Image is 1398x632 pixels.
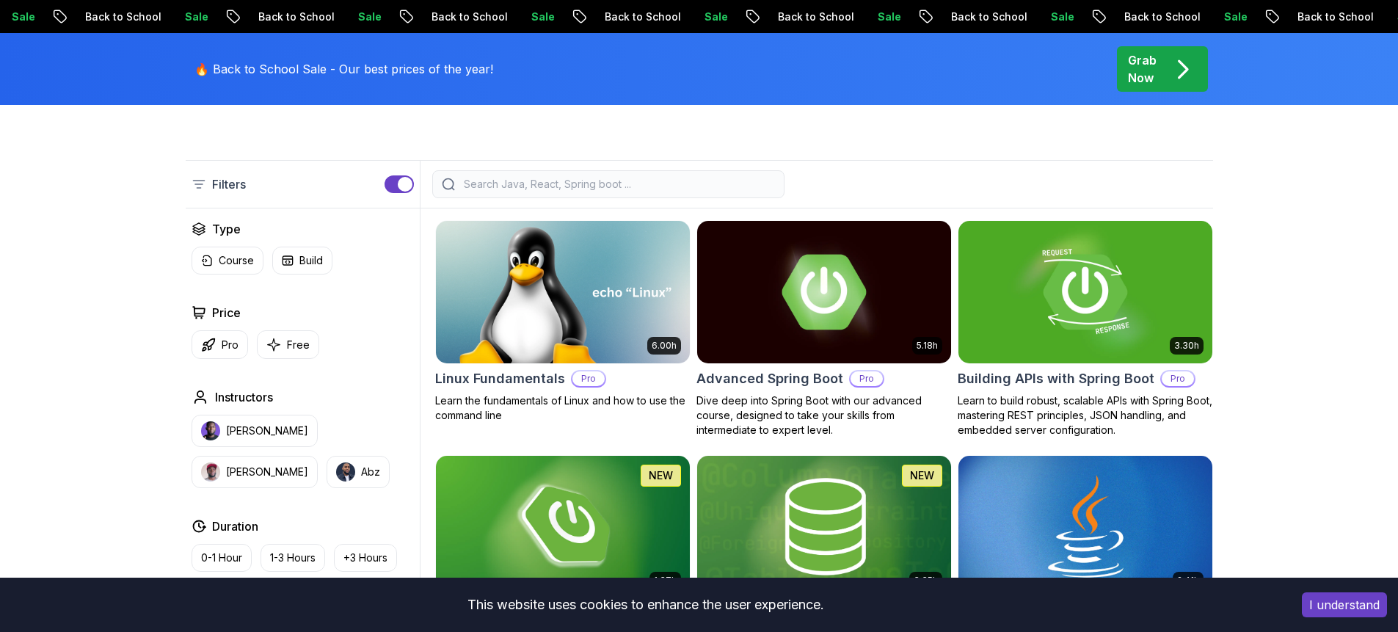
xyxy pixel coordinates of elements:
[697,456,951,598] img: Spring Data JPA card
[1162,371,1194,386] p: Pro
[572,371,605,386] p: Pro
[69,10,169,24] p: Back to School
[652,340,677,352] p: 6.00h
[222,338,239,352] p: Pro
[212,220,241,238] h2: Type
[696,393,952,437] p: Dive deep into Spring Boot with our advanced course, designed to take your skills from intermedia...
[192,544,252,572] button: 0-1 Hour
[201,551,242,565] p: 0-1 Hour
[649,468,673,483] p: NEW
[327,456,390,488] button: instructor imgAbz
[435,220,691,423] a: Linux Fundamentals card6.00hLinux FundamentalsProLearn the fundamentals of Linux and how to use t...
[11,589,1280,621] div: This website uses cookies to enhance the user experience.
[215,388,273,406] h2: Instructors
[201,421,220,440] img: instructor img
[192,456,318,488] button: instructor img[PERSON_NAME]
[914,575,938,586] p: 6.65h
[436,221,690,363] img: Linux Fundamentals card
[1208,10,1255,24] p: Sale
[270,551,316,565] p: 1-3 Hours
[212,517,258,535] h2: Duration
[851,371,883,386] p: Pro
[935,10,1035,24] p: Back to School
[212,175,246,193] p: Filters
[192,330,248,359] button: Pro
[169,10,216,24] p: Sale
[272,247,332,275] button: Build
[192,415,318,447] button: instructor img[PERSON_NAME]
[1035,10,1082,24] p: Sale
[287,338,310,352] p: Free
[201,462,220,482] img: instructor img
[762,10,862,24] p: Back to School
[696,368,843,389] h2: Advanced Spring Boot
[361,465,380,479] p: Abz
[299,253,323,268] p: Build
[910,468,934,483] p: NEW
[1128,51,1157,87] p: Grab Now
[435,393,691,423] p: Learn the fundamentals of Linux and how to use the command line
[415,10,515,24] p: Back to School
[1177,575,1199,586] p: 2.41h
[257,330,319,359] button: Free
[343,551,387,565] p: +3 Hours
[1281,10,1381,24] p: Back to School
[688,10,735,24] p: Sale
[958,456,1212,598] img: Java for Beginners card
[958,393,1213,437] p: Learn to build robust, scalable APIs with Spring Boot, mastering REST principles, JSON handling, ...
[219,253,254,268] p: Course
[435,368,565,389] h2: Linux Fundamentals
[436,456,690,598] img: Spring Boot for Beginners card
[958,221,1212,363] img: Building APIs with Spring Boot card
[194,60,493,78] p: 🔥 Back to School Sale - Our best prices of the year!
[862,10,909,24] p: Sale
[697,221,951,363] img: Advanced Spring Boot card
[192,247,263,275] button: Course
[696,220,952,437] a: Advanced Spring Boot card5.18hAdvanced Spring BootProDive deep into Spring Boot with our advanced...
[1302,592,1387,617] button: Accept cookies
[226,424,308,438] p: [PERSON_NAME]
[515,10,562,24] p: Sale
[654,575,677,586] p: 1.67h
[958,368,1154,389] h2: Building APIs with Spring Boot
[261,544,325,572] button: 1-3 Hours
[1174,340,1199,352] p: 3.30h
[242,10,342,24] p: Back to School
[1108,10,1208,24] p: Back to School
[461,177,775,192] input: Search Java, React, Spring boot ...
[336,462,355,482] img: instructor img
[226,465,308,479] p: [PERSON_NAME]
[589,10,688,24] p: Back to School
[212,304,241,322] h2: Price
[342,10,389,24] p: Sale
[958,220,1213,437] a: Building APIs with Spring Boot card3.30hBuilding APIs with Spring BootProLearn to build robust, s...
[334,544,397,572] button: +3 Hours
[917,340,938,352] p: 5.18h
